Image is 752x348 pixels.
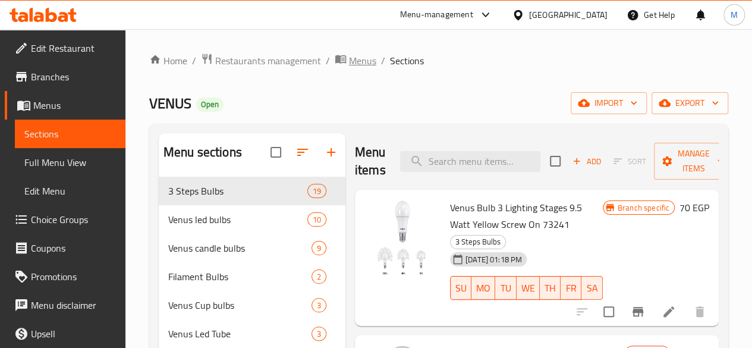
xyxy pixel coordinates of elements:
span: VENUS [149,90,191,117]
span: Venus Led Tube [168,327,312,341]
span: import [580,96,637,111]
span: export [661,96,719,111]
span: Edit Restaurant [31,41,116,55]
div: Venus led bulbs10 [159,205,345,234]
span: [DATE] 01:18 PM [461,254,527,265]
button: SU [450,276,471,300]
span: 3 Steps Bulbs [451,235,505,249]
span: Sections [24,127,116,141]
span: Filament Bulbs [168,269,312,284]
span: Branches [31,70,116,84]
a: Choice Groups [5,205,125,234]
a: Home [149,54,187,68]
h6: 70 EGP [679,199,709,216]
a: Branches [5,62,125,91]
div: items [307,212,326,227]
button: export [652,92,728,114]
span: Coupons [31,241,116,255]
div: Open [196,98,224,112]
span: 19 [308,186,326,197]
button: delete [685,297,714,326]
span: Menu disclaimer [31,298,116,312]
span: TH [545,280,556,297]
a: Sections [15,120,125,148]
span: Select section first [606,152,654,171]
a: Full Menu View [15,148,125,177]
div: items [312,241,326,255]
a: Edit Menu [15,177,125,205]
a: Restaurants management [201,53,321,68]
span: Sort sections [288,138,317,167]
button: Add section [317,138,345,167]
li: / [381,54,385,68]
span: Add item [568,152,606,171]
span: WE [521,280,535,297]
button: Manage items [654,143,734,180]
h2: Menu sections [163,143,242,161]
span: Full Menu View [24,155,116,170]
div: Venus Cup bulbs [168,298,312,312]
span: Menus [349,54,376,68]
a: Menus [5,91,125,120]
div: 3 Steps Bulbs19 [159,177,345,205]
span: 9 [312,243,326,254]
input: search [400,151,540,172]
button: WE [517,276,540,300]
button: TH [540,276,561,300]
button: import [571,92,647,114]
span: MO [476,280,490,297]
a: Upsell [5,319,125,348]
span: FR [565,280,577,297]
a: Edit Restaurant [5,34,125,62]
a: Coupons [5,234,125,262]
span: Choice Groups [31,212,116,227]
span: 2 [312,271,326,283]
div: Venus Led Tube3 [159,319,345,348]
div: 3 Steps Bulbs [450,235,506,249]
a: Menus [335,53,376,68]
span: 10 [308,214,326,225]
button: Add [568,152,606,171]
a: Promotions [5,262,125,291]
nav: breadcrumb [149,53,728,68]
span: TU [500,280,511,297]
span: 3 Steps Bulbs [168,184,307,198]
div: Menu-management [400,8,473,22]
span: SU [455,280,467,297]
div: items [312,298,326,312]
span: M [731,8,738,21]
span: Manage items [663,146,724,176]
span: Restaurants management [215,54,321,68]
div: [GEOGRAPHIC_DATA] [529,8,608,21]
span: Branch specific [613,202,674,214]
span: Add [571,155,603,168]
button: MO [471,276,495,300]
span: Select all sections [263,140,288,165]
img: Venus Bulb 3 Lighting Stages 9.5 Watt Yellow Screw On 73241 [364,199,440,275]
div: Venus Cup bulbs3 [159,291,345,319]
div: Venus candle bulbs9 [159,234,345,262]
span: Promotions [31,269,116,284]
span: Open [196,99,224,109]
li: / [192,54,196,68]
span: SA [586,280,597,297]
button: TU [495,276,516,300]
button: Branch-specific-item [624,297,652,326]
div: items [307,184,326,198]
div: items [312,269,326,284]
a: Edit menu item [662,305,676,319]
span: 3 [312,328,326,340]
li: / [326,54,330,68]
div: items [312,327,326,341]
span: Venus led bulbs [168,212,307,227]
span: Venus Bulb 3 Lighting Stages 9.5 Watt Yellow Screw On 73241 [450,199,582,233]
button: SA [581,276,602,300]
span: Venus candle bulbs [168,241,312,255]
span: Sections [390,54,424,68]
span: Upsell [31,327,116,341]
span: Edit Menu [24,184,116,198]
